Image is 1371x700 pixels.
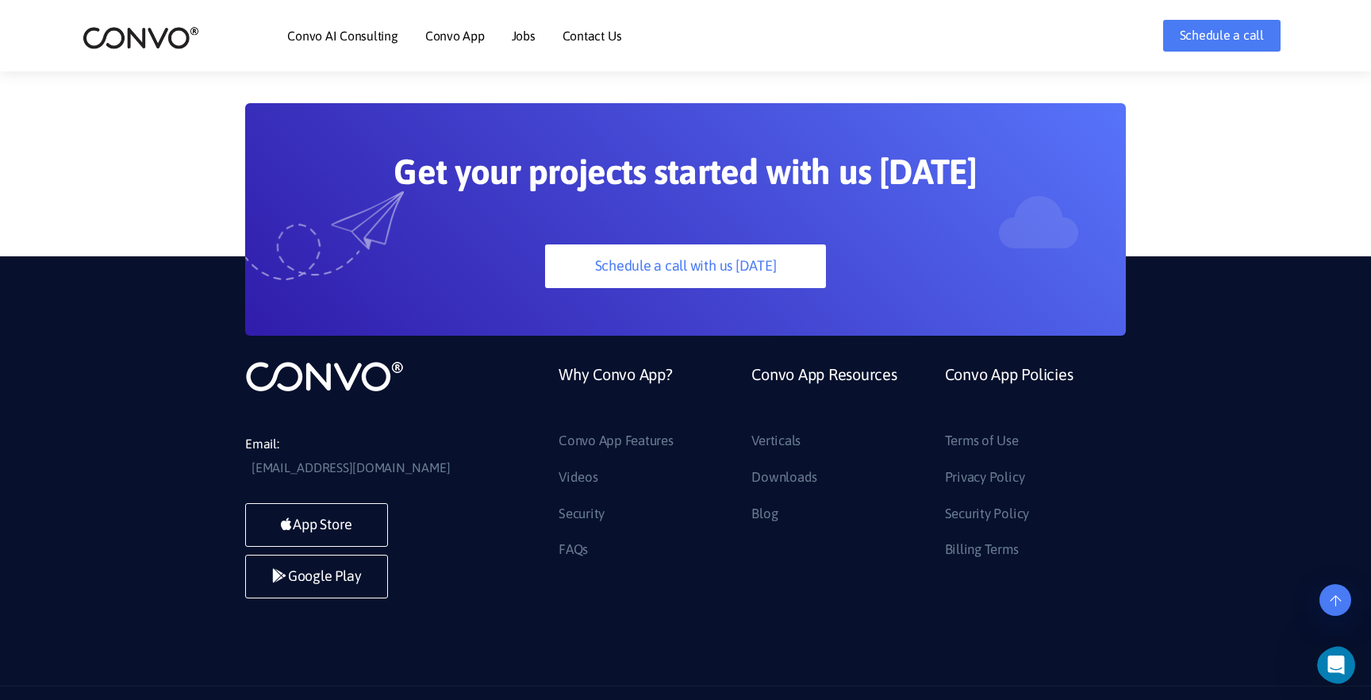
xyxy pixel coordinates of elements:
iframe: Intercom live chat [1317,646,1366,684]
img: logo_2.png [83,25,199,50]
a: Contact Us [563,29,622,42]
li: Email: [245,433,483,480]
a: FAQs [559,537,588,563]
a: Convo AI Consulting [287,29,397,42]
a: Convo App Features [559,429,674,454]
a: Convo App [425,29,485,42]
a: Terms of Use [945,429,1019,454]
a: Schedule a call [1163,20,1281,52]
a: Security [559,502,605,527]
h2: Get your projects started with us [DATE] [321,151,1050,205]
a: [EMAIL_ADDRESS][DOMAIN_NAME] [252,456,450,480]
a: Why Convo App? [559,360,673,429]
a: Billing Terms [945,537,1019,563]
a: Blog [751,502,778,527]
a: Verticals [751,429,801,454]
a: Convo App Policies [945,360,1073,429]
a: Videos [559,465,598,490]
img: logo_not_found [245,360,404,393]
a: Privacy Policy [945,465,1025,490]
a: Schedule a call with us [DATE] [545,244,825,288]
a: Downloads [751,465,817,490]
a: Jobs [512,29,536,42]
a: Security Policy [945,502,1029,527]
a: Google Play [245,555,388,598]
div: Footer [547,360,1126,574]
a: Convo App Resources [751,360,897,429]
a: App Store [245,503,388,547]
